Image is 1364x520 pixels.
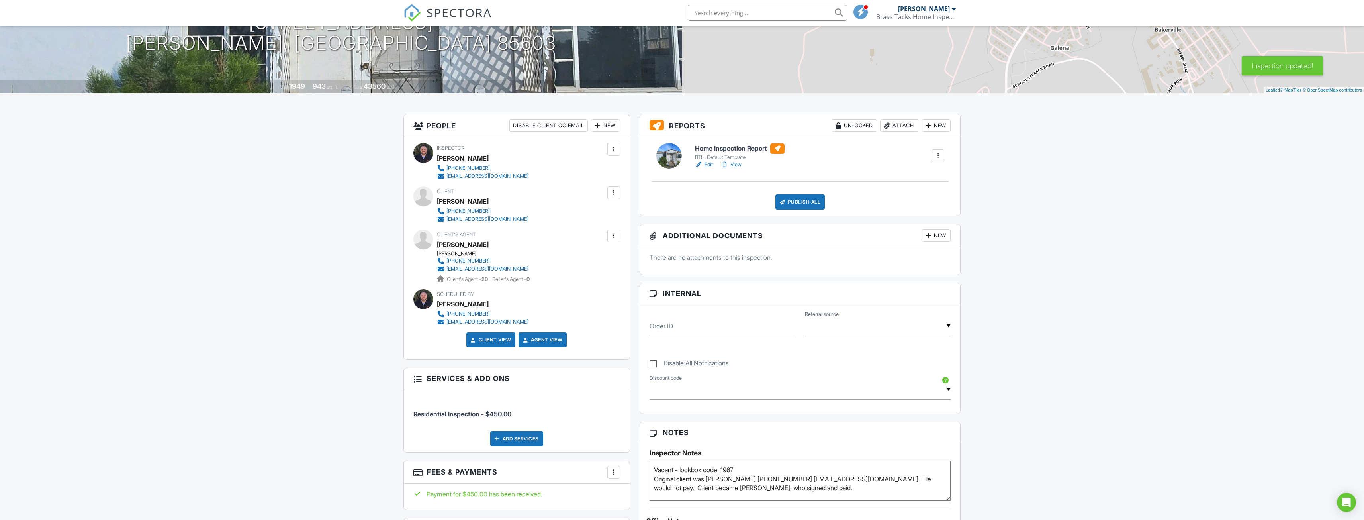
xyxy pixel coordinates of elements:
[437,251,535,257] div: [PERSON_NAME]
[313,82,326,90] div: 943
[1303,88,1362,92] a: © OpenStreetMap contributors
[447,276,489,282] span: Client's Agent -
[427,4,492,21] span: SPECTORA
[1280,88,1301,92] a: © MapTiler
[1242,56,1323,75] div: Inspection updated!
[437,265,528,273] a: [EMAIL_ADDRESS][DOMAIN_NAME]
[650,253,951,262] p: There are no attachments to this inspection.
[437,291,474,297] span: Scheduled By
[1266,88,1279,92] a: Leaflet
[413,395,620,425] li: Service: Residential Inspection
[446,311,490,317] div: [PHONE_NUMBER]
[437,188,454,194] span: Client
[346,84,362,90] span: Lot Size
[446,266,528,272] div: [EMAIL_ADDRESS][DOMAIN_NAME]
[437,195,489,207] div: [PERSON_NAME]
[437,215,528,223] a: [EMAIL_ADDRESS][DOMAIN_NAME]
[640,283,961,304] h3: Internal
[695,143,785,154] h6: Home Inspection Report
[805,311,839,318] label: Referral source
[922,119,951,132] div: New
[640,114,961,137] h3: Reports
[650,375,682,382] label: Discount code
[922,229,951,242] div: New
[695,154,785,161] div: BTHI Default Template
[446,258,490,264] div: [PHONE_NUMBER]
[490,431,543,446] div: Add Services
[404,114,630,137] h3: People
[481,276,488,282] strong: 20
[509,119,588,132] div: Disable Client CC Email
[437,318,528,326] a: [EMAIL_ADDRESS][DOMAIN_NAME]
[876,13,956,21] div: Brass Tacks Home Inspections
[492,276,530,282] span: Seller's Agent -
[1264,87,1364,94] div: |
[387,84,397,90] span: sq.ft.
[832,119,877,132] div: Unlocked
[688,5,847,21] input: Search everything...
[437,257,528,265] a: [PHONE_NUMBER]
[521,336,562,344] a: Agent View
[289,82,305,90] div: 1949
[1337,493,1356,512] div: Open Intercom Messenger
[446,208,490,214] div: [PHONE_NUMBER]
[404,461,630,484] h3: Fees & Payments
[591,119,620,132] div: New
[650,322,673,330] label: Order ID
[403,11,492,27] a: SPECTORA
[437,172,528,180] a: [EMAIL_ADDRESS][DOMAIN_NAME]
[437,232,476,237] span: Client's Agent
[469,336,511,344] a: Client View
[327,84,338,90] span: sq. ft.
[650,461,951,501] textarea: Vacant - lockbox code: 1967 Original client was [PERSON_NAME] [PHONE_NUMBER] [EMAIL_ADDRESS][DOMA...
[640,422,961,443] h3: Notes
[640,224,961,247] h3: Additional Documents
[437,164,528,172] a: [PHONE_NUMBER]
[898,5,950,13] div: [PERSON_NAME]
[446,165,490,171] div: [PHONE_NUMBER]
[413,410,511,418] span: Residential Inspection - $450.00
[437,298,489,310] div: [PERSON_NAME]
[695,143,785,161] a: Home Inspection Report BTHI Default Template
[437,310,528,318] a: [PHONE_NUMBER]
[695,161,713,169] a: Edit
[126,12,556,54] h1: [STREET_ADDRESS] [PERSON_NAME], [GEOGRAPHIC_DATA] 85603
[437,152,489,164] div: [PERSON_NAME]
[437,145,464,151] span: Inspector
[404,368,630,389] h3: Services & Add ons
[279,84,288,90] span: Built
[880,119,918,132] div: Attach
[650,449,951,457] h5: Inspector Notes
[775,194,825,210] div: Publish All
[437,207,528,215] a: [PHONE_NUMBER]
[364,82,386,90] div: 43560
[650,359,729,369] label: Disable All Notifications
[413,490,620,498] div: Payment for $450.00 has been received.
[403,4,421,22] img: The Best Home Inspection Software - Spectora
[446,319,528,325] div: [EMAIL_ADDRESS][DOMAIN_NAME]
[721,161,742,169] a: View
[446,173,528,179] div: [EMAIL_ADDRESS][DOMAIN_NAME]
[437,239,489,251] a: [PERSON_NAME]
[446,216,528,222] div: [EMAIL_ADDRESS][DOMAIN_NAME]
[526,276,530,282] strong: 0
